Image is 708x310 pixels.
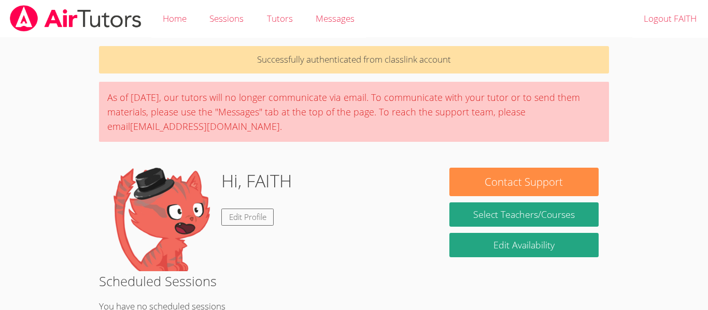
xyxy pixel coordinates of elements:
a: Edit Availability [449,233,599,257]
button: Contact Support [449,168,599,196]
p: Successfully authenticated from classlink account [99,46,609,73]
a: Select Teachers/Courses [449,202,599,227]
a: Edit Profile [221,209,274,226]
img: airtutors_banner-c4298cdbf04f3fff15de1276eac7730deb9818008684d7c2e4769d2f7ddbe033.png [9,5,143,32]
h1: Hi, FAITH [221,168,292,194]
div: As of [DATE], our tutors will no longer communicate via email. To communicate with your tutor or ... [99,82,609,142]
h2: Scheduled Sessions [99,271,609,291]
img: default.png [109,168,213,271]
span: Messages [316,12,355,24]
